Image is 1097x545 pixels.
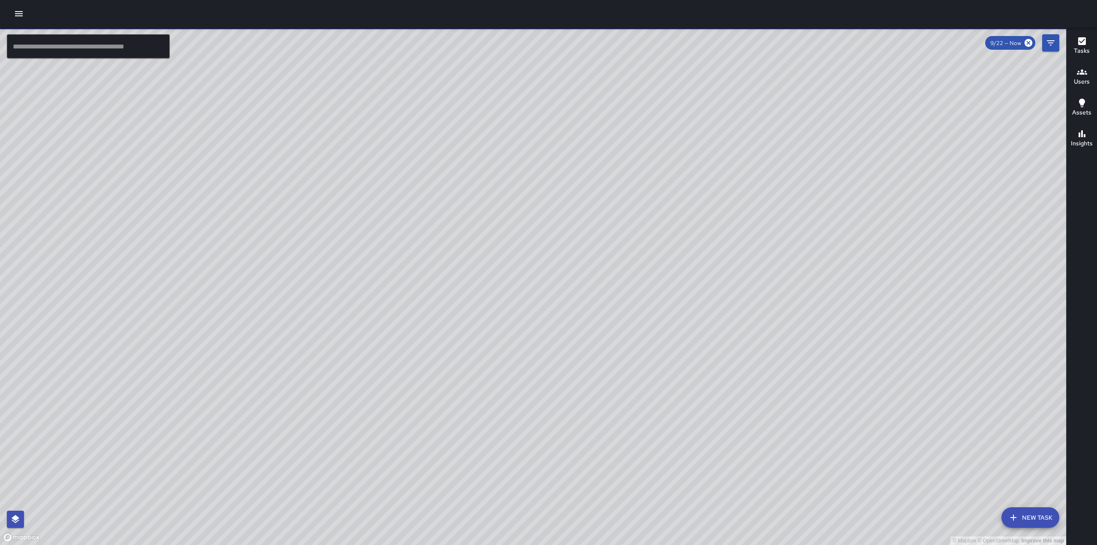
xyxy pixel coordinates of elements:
[1074,46,1090,56] h6: Tasks
[1071,139,1093,148] h6: Insights
[1067,123,1097,154] button: Insights
[1067,93,1097,123] button: Assets
[985,36,1035,50] div: 9/22 — Now
[1067,31,1097,62] button: Tasks
[1067,62,1097,93] button: Users
[985,39,1026,47] span: 9/22 — Now
[1001,507,1059,528] button: New Task
[1072,108,1091,117] h6: Assets
[1074,77,1090,87] h6: Users
[1042,34,1059,51] button: Filters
